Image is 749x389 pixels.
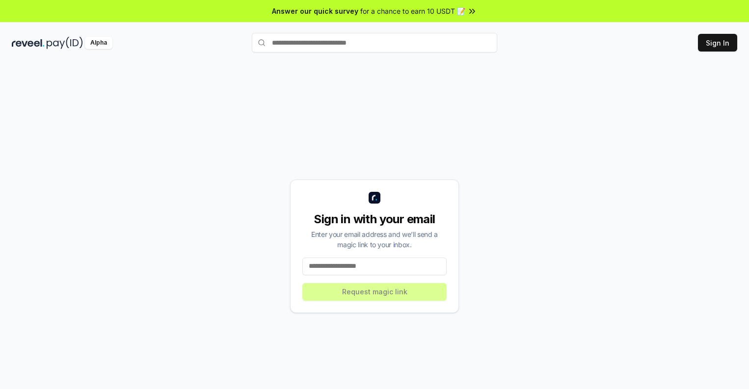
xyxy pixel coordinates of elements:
[47,37,83,49] img: pay_id
[272,6,358,16] span: Answer our quick survey
[369,192,380,204] img: logo_small
[302,229,447,250] div: Enter your email address and we’ll send a magic link to your inbox.
[12,37,45,49] img: reveel_dark
[302,211,447,227] div: Sign in with your email
[360,6,465,16] span: for a chance to earn 10 USDT 📝
[698,34,737,52] button: Sign In
[85,37,112,49] div: Alpha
